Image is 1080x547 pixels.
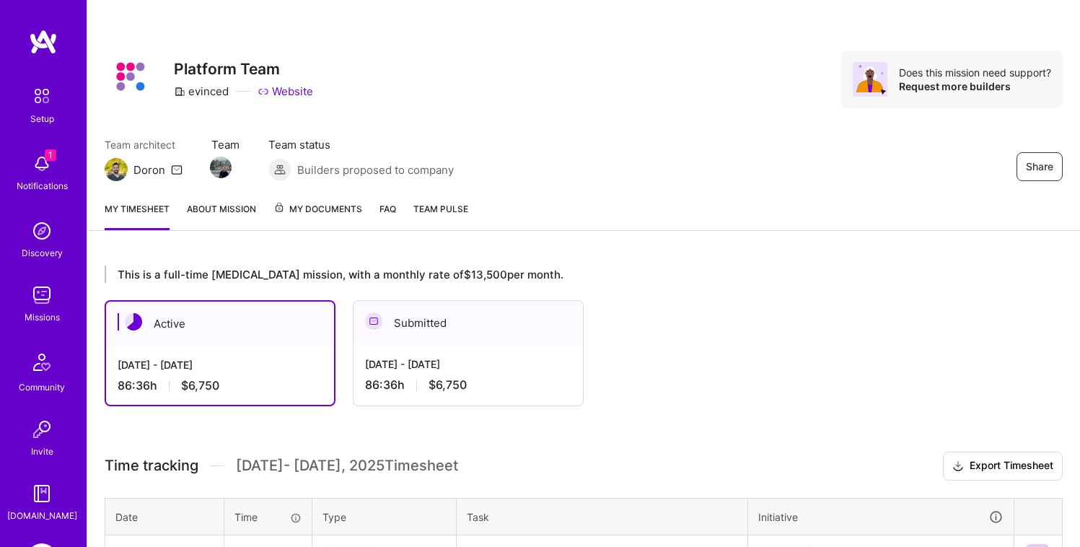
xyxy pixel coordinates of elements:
span: 1 [45,149,56,161]
a: My Documents [273,201,362,230]
a: My timesheet [105,201,170,230]
button: Export Timesheet [943,452,1063,481]
img: teamwork [27,281,56,310]
img: guide book [27,479,56,508]
div: Does this mission need support? [899,66,1051,79]
div: evinced [174,84,229,99]
img: Submitted [365,312,382,330]
img: bell [27,149,56,178]
div: Time [234,509,302,525]
span: Builders proposed to company [297,162,454,178]
img: logo [29,29,58,55]
div: Initiative [758,509,1004,525]
div: Missions [25,310,60,325]
div: 86:36 h [365,377,571,393]
div: [DOMAIN_NAME] [7,508,77,523]
img: Avatar [853,62,887,97]
a: About Mission [187,201,256,230]
span: Time tracking [105,457,198,475]
div: Discovery [22,245,63,261]
div: This is a full-time [MEDICAL_DATA] mission, with a monthly rate of $13,500 per month. [105,266,1022,283]
div: Doron [133,162,165,178]
i: icon Mail [171,164,183,175]
div: Setup [30,111,54,126]
div: Request more builders [899,79,1051,93]
th: Date [105,498,224,535]
div: Active [106,302,334,346]
i: icon Download [952,459,964,474]
div: Submitted [354,301,583,345]
span: Team Pulse [413,204,468,214]
a: Website [258,84,313,99]
span: My Documents [273,201,362,217]
img: Builders proposed to company [268,158,291,181]
span: Team status [268,137,454,152]
span: Team architect [105,137,183,152]
img: discovery [27,216,56,245]
span: $6,750 [181,378,219,393]
div: 86:36 h [118,378,322,393]
span: $6,750 [429,377,467,393]
div: Notifications [17,178,68,193]
img: Company Logo [105,51,157,102]
div: Invite [31,444,53,459]
h3: Platform Team [174,60,313,78]
div: [DATE] - [DATE] [365,356,571,372]
img: Active [125,313,142,331]
span: Team [211,137,240,152]
img: Invite [27,415,56,444]
div: [DATE] - [DATE] [118,357,322,372]
div: Community [19,380,65,395]
img: Team Architect [105,158,128,181]
th: Task [457,498,748,535]
button: Share [1017,152,1063,181]
span: [DATE] - [DATE] , 2025 Timesheet [236,457,458,475]
a: FAQ [379,201,396,230]
a: Team Member Avatar [211,155,230,180]
img: Community [25,345,59,380]
img: Team Member Avatar [210,157,232,178]
i: icon CompanyGray [174,86,185,97]
span: Share [1026,159,1053,174]
th: Type [312,498,457,535]
a: Team Pulse [413,201,468,230]
img: setup [27,81,57,111]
